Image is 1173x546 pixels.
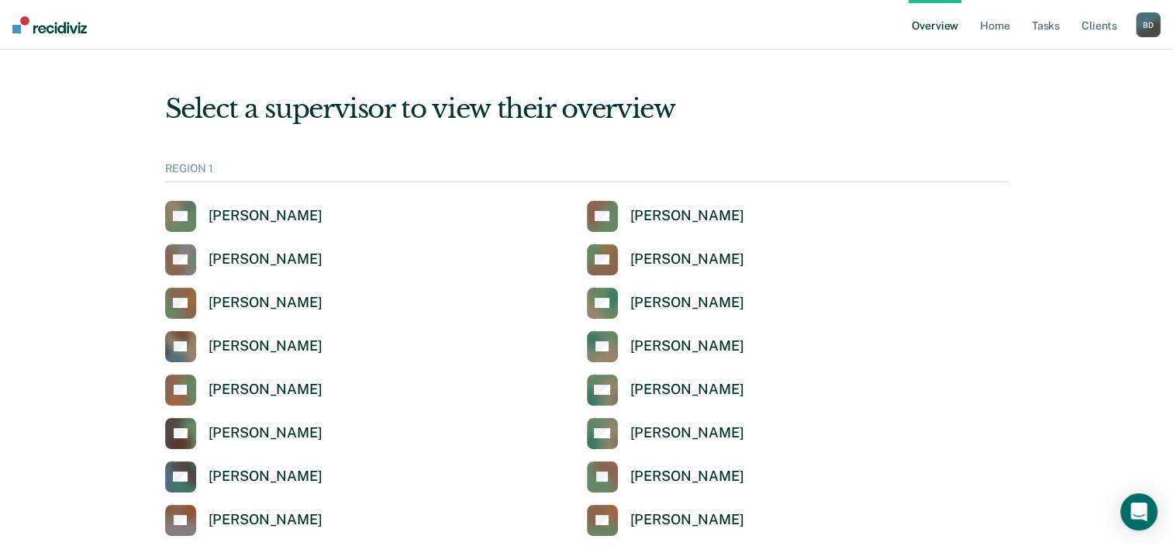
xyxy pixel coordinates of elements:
div: B D [1136,12,1161,37]
a: [PERSON_NAME] [165,375,323,406]
div: [PERSON_NAME] [630,424,744,442]
div: [PERSON_NAME] [630,294,744,312]
div: [PERSON_NAME] [209,251,323,268]
div: [PERSON_NAME] [209,294,323,312]
div: Open Intercom Messenger [1120,493,1157,530]
div: [PERSON_NAME] [630,468,744,486]
div: [PERSON_NAME] [209,207,323,225]
a: [PERSON_NAME] [587,505,744,536]
div: REGION 1 [165,162,1009,182]
a: [PERSON_NAME] [587,288,744,319]
div: [PERSON_NAME] [209,337,323,355]
a: [PERSON_NAME] [165,244,323,275]
a: [PERSON_NAME] [165,418,323,449]
a: [PERSON_NAME] [165,505,323,536]
div: [PERSON_NAME] [630,251,744,268]
a: [PERSON_NAME] [165,288,323,319]
div: [PERSON_NAME] [630,207,744,225]
a: [PERSON_NAME] [165,461,323,492]
img: Recidiviz [12,16,87,33]
div: [PERSON_NAME] [209,468,323,486]
a: [PERSON_NAME] [587,375,744,406]
a: [PERSON_NAME] [587,461,744,492]
a: [PERSON_NAME] [587,331,744,362]
div: [PERSON_NAME] [209,381,323,399]
div: [PERSON_NAME] [209,424,323,442]
button: BD [1136,12,1161,37]
div: [PERSON_NAME] [630,511,744,529]
div: [PERSON_NAME] [630,381,744,399]
div: [PERSON_NAME] [630,337,744,355]
a: [PERSON_NAME] [165,201,323,232]
a: [PERSON_NAME] [165,331,323,362]
div: Select a supervisor to view their overview [165,93,1009,125]
a: [PERSON_NAME] [587,244,744,275]
a: [PERSON_NAME] [587,201,744,232]
a: [PERSON_NAME] [587,418,744,449]
div: [PERSON_NAME] [209,511,323,529]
